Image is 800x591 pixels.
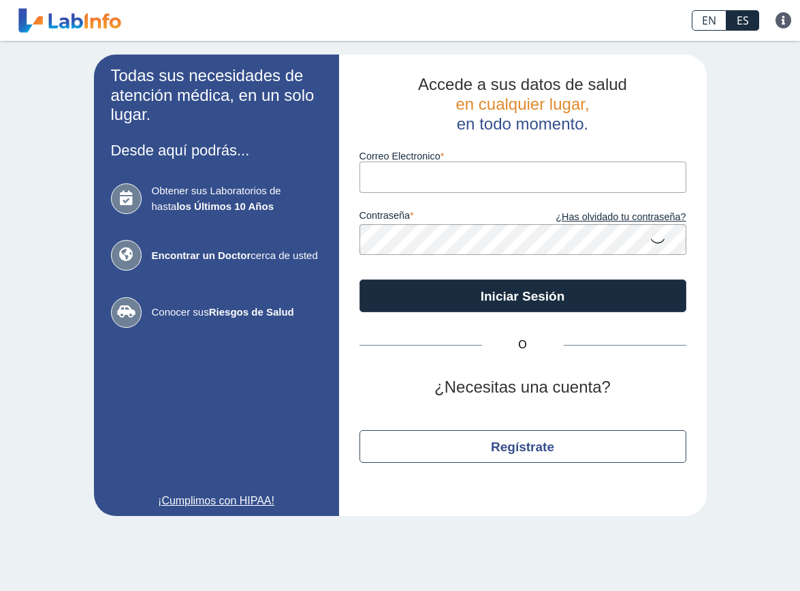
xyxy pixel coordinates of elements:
[359,210,523,225] label: contraseña
[111,66,322,125] h2: Todas sus necesidades de atención médica, en un solo lugar.
[359,430,686,463] button: Regístrate
[176,200,274,212] b: los Últimos 10 Años
[359,151,686,162] label: Correo Electronico
[111,493,322,509] a: ¡Cumplimos con HIPAA!
[523,210,686,225] a: ¿Has olvidado tu contraseña?
[418,75,627,93] span: Accede a sus datos de salud
[152,249,251,261] b: Encontrar un Doctor
[455,95,589,113] span: en cualquier lugar,
[359,279,686,312] button: Iniciar Sesión
[482,337,564,353] span: O
[209,306,294,318] b: Riesgos de Salud
[457,115,588,133] span: en todo momento.
[726,10,759,31] a: ES
[152,248,322,264] span: cerca de usted
[359,378,686,397] h2: ¿Necesitas una cuenta?
[692,10,726,31] a: EN
[152,183,322,214] span: Obtener sus Laboratorios de hasta
[111,142,322,159] h3: Desde aquí podrás...
[152,305,322,320] span: Conocer sus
